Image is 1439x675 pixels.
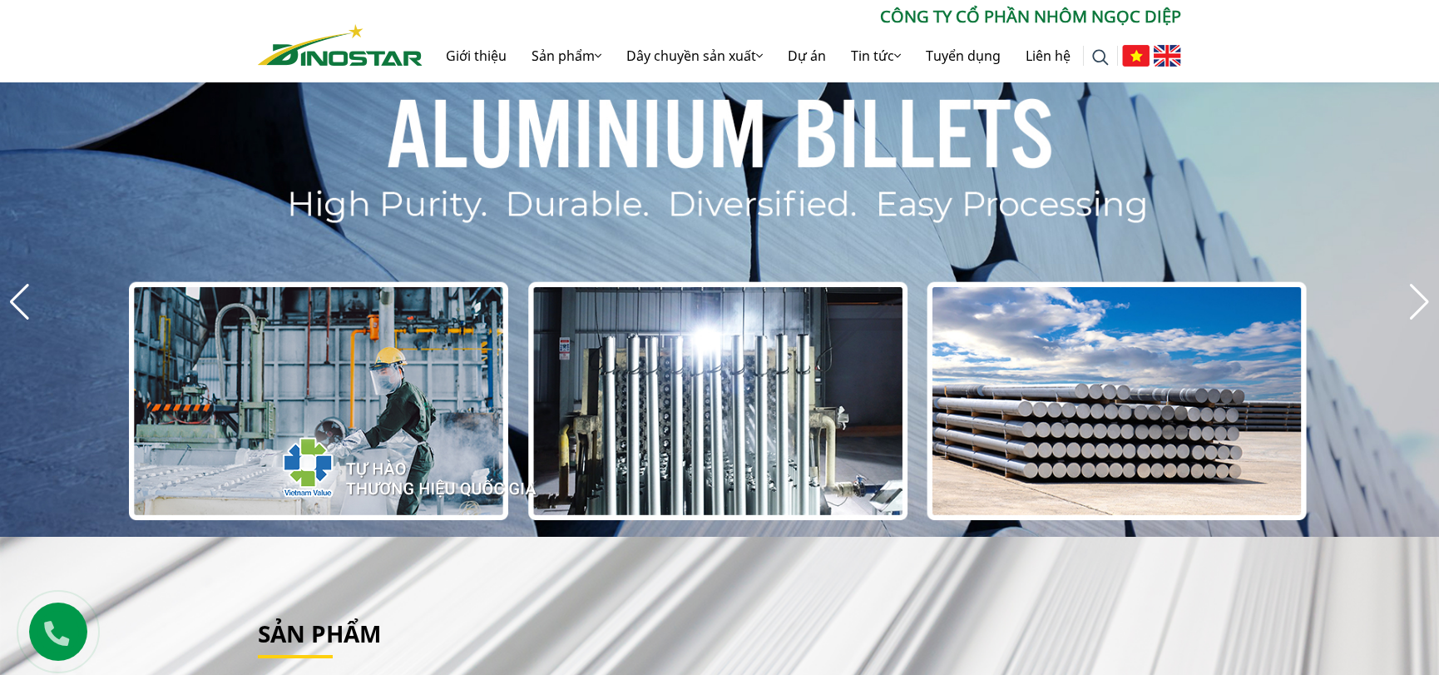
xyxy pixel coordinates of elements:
[614,29,775,82] a: Dây chuyền sản xuất
[1408,284,1431,320] div: Next slide
[258,21,423,65] a: Nhôm Dinostar
[519,29,614,82] a: Sản phẩm
[258,24,423,66] img: Nhôm Dinostar
[258,618,381,649] a: Sản phẩm
[423,4,1181,29] p: CÔNG TY CỔ PHẦN NHÔM NGỌC DIỆP
[433,29,519,82] a: Giới thiệu
[8,284,31,320] div: Previous slide
[1154,45,1181,67] img: English
[1122,45,1150,67] img: Tiếng Việt
[233,407,539,520] img: thqg
[775,29,838,82] a: Dự án
[838,29,913,82] a: Tin tức
[1013,29,1083,82] a: Liên hệ
[1092,49,1109,66] img: search
[913,29,1013,82] a: Tuyển dụng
